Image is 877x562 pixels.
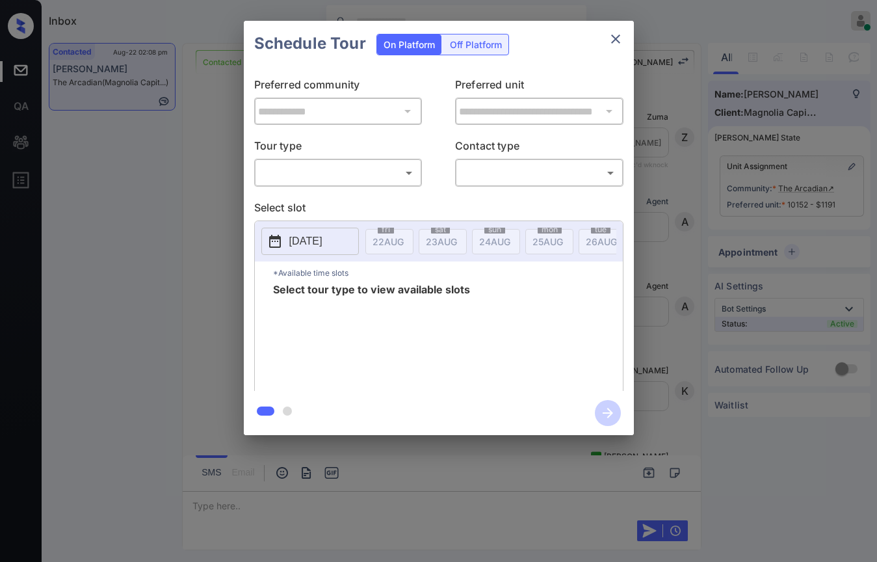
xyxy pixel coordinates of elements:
p: Preferred community [254,77,423,98]
p: Select slot [254,200,623,221]
button: [DATE] [261,228,359,255]
p: *Available time slots [273,261,623,284]
p: Contact type [455,138,623,159]
button: close [603,26,629,52]
p: Preferred unit [455,77,623,98]
span: Select tour type to view available slots [273,284,470,388]
div: On Platform [377,34,441,55]
h2: Schedule Tour [244,21,376,66]
div: Off Platform [443,34,508,55]
p: Tour type [254,138,423,159]
p: [DATE] [289,234,322,249]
